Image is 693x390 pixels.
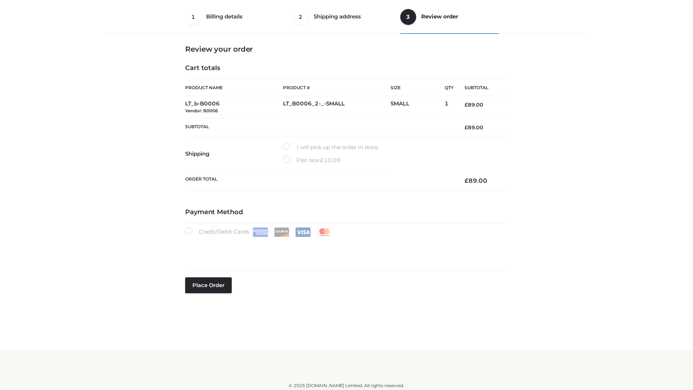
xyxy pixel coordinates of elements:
td: LT_b-B0006 [185,96,283,119]
span: £ [320,157,324,164]
img: Amex [253,227,268,237]
small: Vendor: B0006 [185,108,218,113]
td: LT_B0006_2-_-SMALL [283,96,391,119]
img: Visa [295,227,311,237]
div: © 2025 [DOMAIN_NAME] Limited. All rights reserved. [107,382,586,389]
span: £ [465,101,468,108]
img: Mastercard [317,227,332,237]
span: £ [465,177,468,184]
th: Product # [283,79,391,96]
iframe: Secure payment input frame [184,235,506,262]
label: I will pick up the order in store. [283,143,379,152]
th: Shipping [185,136,283,171]
span: £ [465,124,468,131]
th: Subtotal [185,118,454,136]
th: Qty [445,79,454,96]
th: Order Total [185,171,454,190]
bdi: 10.00 [320,157,341,164]
label: Credit/Debit Cards [185,227,333,237]
th: Subtotal [454,80,508,96]
bdi: 89.00 [465,177,487,184]
h3: Review your order [185,45,508,53]
th: Product Name [185,79,283,96]
td: SMALL [391,96,445,119]
td: 1 [445,96,454,119]
label: Flat rate: [283,156,341,165]
bdi: 89.00 [465,124,483,131]
h4: Cart totals [185,64,508,72]
h4: Payment Method [185,208,508,216]
img: Discover [274,227,289,237]
button: Place order [185,277,232,293]
th: Size [391,80,441,96]
bdi: 89.00 [465,101,483,108]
